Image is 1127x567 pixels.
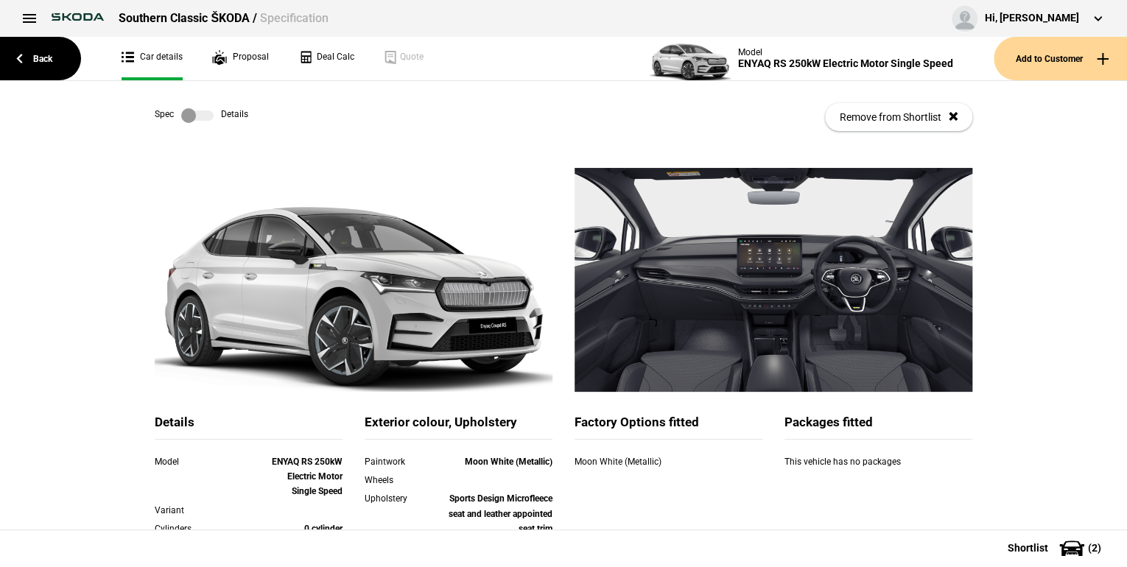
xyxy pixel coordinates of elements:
div: Model [738,47,953,57]
div: Spec Details [155,108,248,123]
span: ( 2 ) [1088,543,1101,553]
a: Car details [122,37,183,80]
div: Upholstery [365,491,440,506]
strong: Sports Design Microfleece seat and leather appointed seat trim [449,493,552,534]
div: Variant [155,503,267,518]
a: Deal Calc [298,37,354,80]
div: Wheels [365,473,440,487]
img: skoda.png [44,6,111,28]
div: Factory Options fitted [575,414,762,440]
strong: 0 cylinder [304,524,343,534]
button: Remove from Shortlist [825,103,972,131]
strong: ENYAQ RS 250kW Electric Motor Single Speed [272,457,343,497]
div: Details [155,414,343,440]
div: Model [155,454,267,469]
button: Add to Customer [994,37,1127,80]
div: Moon White (Metallic) [575,454,706,469]
span: Specification [260,11,329,25]
div: Southern Classic ŠKODA / [119,10,329,27]
div: Hi, [PERSON_NAME] [985,11,1079,26]
div: ENYAQ RS 250kW Electric Motor Single Speed [738,57,953,70]
div: This vehicle has no packages [784,454,972,484]
button: Shortlist(2) [986,529,1127,566]
div: Exterior colour, Upholstery [365,414,552,440]
span: Shortlist [1008,543,1048,553]
div: Paintwork [365,454,440,469]
strong: Moon White (Metallic) [465,457,552,467]
div: Cylinders [155,521,267,536]
div: Packages fitted [784,414,972,440]
a: Proposal [212,37,269,80]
